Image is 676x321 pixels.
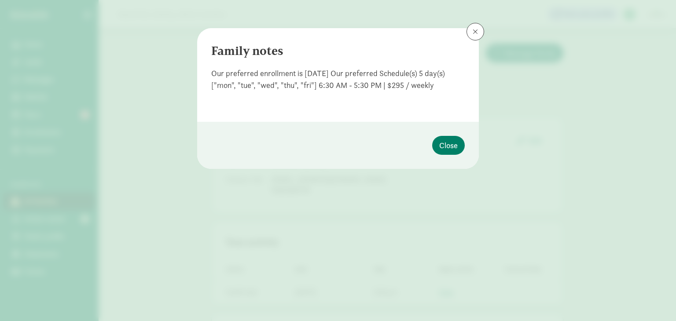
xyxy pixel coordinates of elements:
div: Family notes [211,42,465,60]
span: Close [439,139,458,151]
div: Our preferred enrollment is [DATE] Our preferred Schedule(s) 5 day(s) ["mon", "tue", "wed", "thu"... [211,67,465,91]
iframe: Chat Widget [632,279,676,321]
button: Close [432,136,465,155]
